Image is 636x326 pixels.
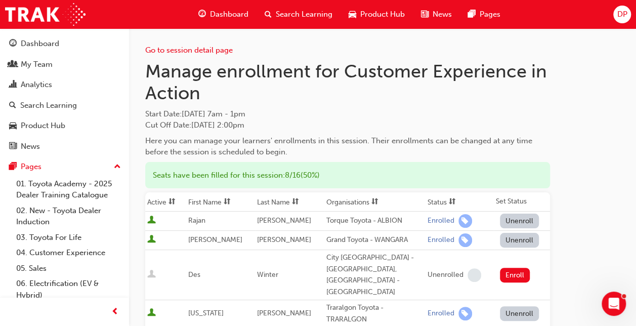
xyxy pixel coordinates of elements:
th: Toggle SortBy [255,192,324,212]
div: Search Learning [20,100,77,111]
button: Unenroll [500,233,539,248]
a: car-iconProduct Hub [341,4,413,25]
a: Go to session detail page [145,46,233,55]
h1: Manage enrollment for Customer Experience in Action [145,60,550,104]
button: Enroll [500,268,530,282]
span: Des [188,270,200,279]
th: Set Status [494,192,550,212]
th: Toggle SortBy [324,192,426,212]
span: learningRecordVerb_ENROLL-icon [458,214,472,228]
div: Here you can manage your learners' enrollments in this session. Their enrollments can be changed ... [145,135,550,158]
div: Seats have been filled for this session : 8 / 16 ( 50% ) [145,162,550,189]
span: [PERSON_NAME] [257,235,311,244]
a: news-iconNews [413,4,460,25]
span: pages-icon [468,8,476,21]
button: Unenroll [500,306,539,321]
div: Torque Toyota - ALBION [326,215,423,227]
span: User is inactive [147,270,156,280]
a: Search Learning [4,96,125,115]
div: Dashboard [21,38,59,50]
a: 03. Toyota For Life [12,230,125,246]
span: DP [617,9,627,20]
span: Search Learning [276,9,332,20]
span: User is active [147,235,156,245]
a: search-iconSearch Learning [257,4,341,25]
a: guage-iconDashboard [190,4,257,25]
span: Product Hub [360,9,405,20]
a: Analytics [4,75,125,94]
span: sorting-icon [449,198,456,207]
a: News [4,137,125,156]
div: Enrolled [428,216,454,226]
span: search-icon [265,8,272,21]
span: news-icon [421,8,429,21]
div: Grand Toyota - WANGARA [326,234,423,246]
a: Product Hub [4,116,125,135]
a: pages-iconPages [460,4,508,25]
span: [PERSON_NAME] [188,235,242,244]
div: City [GEOGRAPHIC_DATA] - [GEOGRAPHIC_DATA], [GEOGRAPHIC_DATA] - [GEOGRAPHIC_DATA] [326,252,423,298]
iframe: Intercom live chat [602,292,626,316]
span: sorting-icon [168,198,176,207]
span: User is active [147,216,156,226]
button: Pages [4,157,125,176]
span: [DATE] 7am - 1pm [182,109,245,118]
div: Product Hub [21,120,65,132]
span: Rajan [188,216,205,225]
span: Start Date : [145,108,550,120]
span: Cut Off Date : [DATE] 2:00pm [145,120,244,130]
a: My Team [4,55,125,74]
span: Pages [480,9,500,20]
span: chart-icon [9,80,17,90]
span: learningRecordVerb_NONE-icon [468,268,481,282]
div: My Team [21,59,53,70]
span: learningRecordVerb_ENROLL-icon [458,233,472,247]
a: Dashboard [4,34,125,53]
span: car-icon [349,8,356,21]
span: News [433,9,452,20]
span: guage-icon [198,8,206,21]
span: sorting-icon [292,198,299,207]
span: people-icon [9,60,17,69]
span: prev-icon [111,306,119,318]
span: guage-icon [9,39,17,49]
div: Enrolled [428,309,454,318]
span: sorting-icon [224,198,231,207]
button: DP [613,6,631,23]
div: Analytics [21,79,52,91]
span: pages-icon [9,162,17,172]
a: 01. Toyota Academy - 2025 Dealer Training Catalogue [12,176,125,203]
div: Traralgon Toyota - TRARALGON [326,302,423,325]
span: learningRecordVerb_ENROLL-icon [458,307,472,320]
button: DashboardMy TeamAnalyticsSearch LearningProduct HubNews [4,32,125,157]
span: Dashboard [210,9,248,20]
span: User is active [147,308,156,318]
span: news-icon [9,142,17,151]
div: Unenrolled [428,270,463,280]
button: Unenroll [500,214,539,228]
a: 02. New - Toyota Dealer Induction [12,203,125,230]
th: Toggle SortBy [426,192,494,212]
div: News [21,141,40,152]
div: Pages [21,161,41,173]
span: [PERSON_NAME] [257,309,311,317]
span: car-icon [9,121,17,131]
img: Trak [5,3,86,26]
span: up-icon [114,160,121,174]
span: sorting-icon [371,198,378,207]
span: search-icon [9,101,16,110]
a: 04. Customer Experience [12,245,125,261]
th: Toggle SortBy [145,192,186,212]
a: 06. Electrification (EV & Hybrid) [12,276,125,303]
div: Enrolled [428,235,454,245]
a: 05. Sales [12,261,125,276]
span: [PERSON_NAME] [257,216,311,225]
span: [US_STATE] [188,309,224,317]
th: Toggle SortBy [186,192,255,212]
span: Winter [257,270,278,279]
